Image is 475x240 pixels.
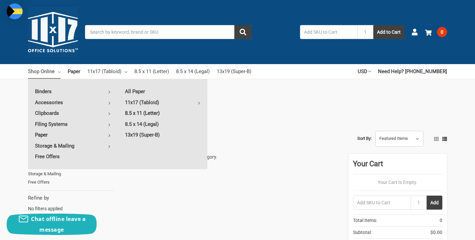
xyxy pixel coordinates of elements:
a: 8.5 x 14 (Legal) [118,119,207,130]
span: Chat offline leave a message [31,215,86,233]
a: Storage & Mailing [28,170,114,178]
a: 0 [425,23,447,41]
button: Chat offline leave a message [7,214,97,235]
a: Free Offers [28,151,118,162]
a: Paper [28,130,118,140]
button: Add [427,196,442,210]
input: Search by keyword, brand or SKU [85,25,252,39]
a: 13x19 (Super-B) [217,64,251,79]
a: Need Help? [PHONE_NUMBER] [378,64,447,79]
a: Binders [28,86,118,97]
a: 13x19 (Super-B) [118,130,207,140]
a: Shop Online [28,64,61,79]
span: Subtotal: [353,229,372,236]
input: Add SKU to Cart [300,25,357,39]
a: Filing Systems [28,119,118,130]
p: Your Cart Is Empty. [353,179,442,186]
span: $0.00 [430,229,442,236]
a: Storage & Mailing [28,141,118,151]
div: No filters applied [28,194,114,212]
span: Total Items: [353,217,377,224]
a: 8.5 x 14 (Legal) [176,64,210,79]
a: All Paper [118,86,207,97]
label: Sort By: [357,134,372,144]
img: duty and tax information for Bahamas [7,3,23,19]
div: Your Cart [353,158,442,174]
a: 8.5 x 11 (Letter) [134,64,169,79]
img: 11x17.com [28,7,78,57]
a: USD [358,64,371,79]
span: 0 [440,217,442,224]
a: Clipboards [28,108,118,118]
a: 11x17 (Tabloid) [87,64,127,79]
input: Add SKU to Cart [353,196,411,210]
a: Paper [68,64,80,79]
a: Accessories [28,97,118,108]
span: 0 [437,27,447,37]
a: Free Offers [28,178,114,187]
a: 8.5 x 11 (Letter) [118,108,207,118]
button: Add to Cart [373,25,404,39]
a: 11x17 (Tabloid) [118,97,207,108]
h5: Refine by [28,194,114,202]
